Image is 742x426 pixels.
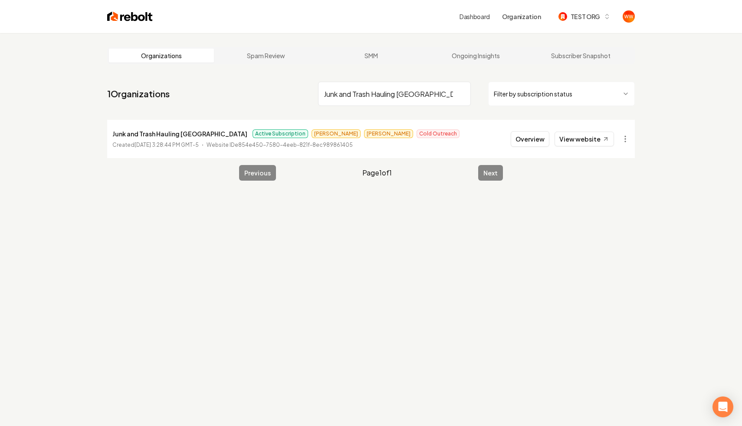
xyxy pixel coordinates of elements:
a: Subscriber Snapshot [528,49,633,63]
a: SMM [318,49,424,63]
span: Active Subscription [253,129,308,138]
img: Rebolt Logo [107,10,153,23]
span: [PERSON_NAME] [312,129,361,138]
button: Overview [511,131,549,147]
span: Cold Outreach [417,129,460,138]
span: Page 1 of 1 [362,168,392,178]
p: Website ID e854e450-7580-4eeb-821f-8ec989861405 [207,141,353,149]
input: Search by name or ID [318,82,471,106]
a: 1Organizations [107,88,170,100]
time: [DATE] 3:28:44 PM GMT-5 [135,142,199,148]
span: TEST ORG [571,12,600,21]
img: Will Wallace [623,10,635,23]
a: View website [555,132,614,146]
img: TEST ORG [558,12,567,21]
div: Open Intercom Messenger [712,396,733,417]
p: Created [112,141,199,149]
button: Open user button [623,10,635,23]
a: Organizations [109,49,214,63]
p: Junk and Trash Hauling [GEOGRAPHIC_DATA] [112,129,247,139]
a: Dashboard [460,12,490,21]
a: Spam Review [214,49,319,63]
span: [PERSON_NAME] [364,129,413,138]
button: Organization [497,9,546,24]
a: Ongoing Insights [424,49,529,63]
